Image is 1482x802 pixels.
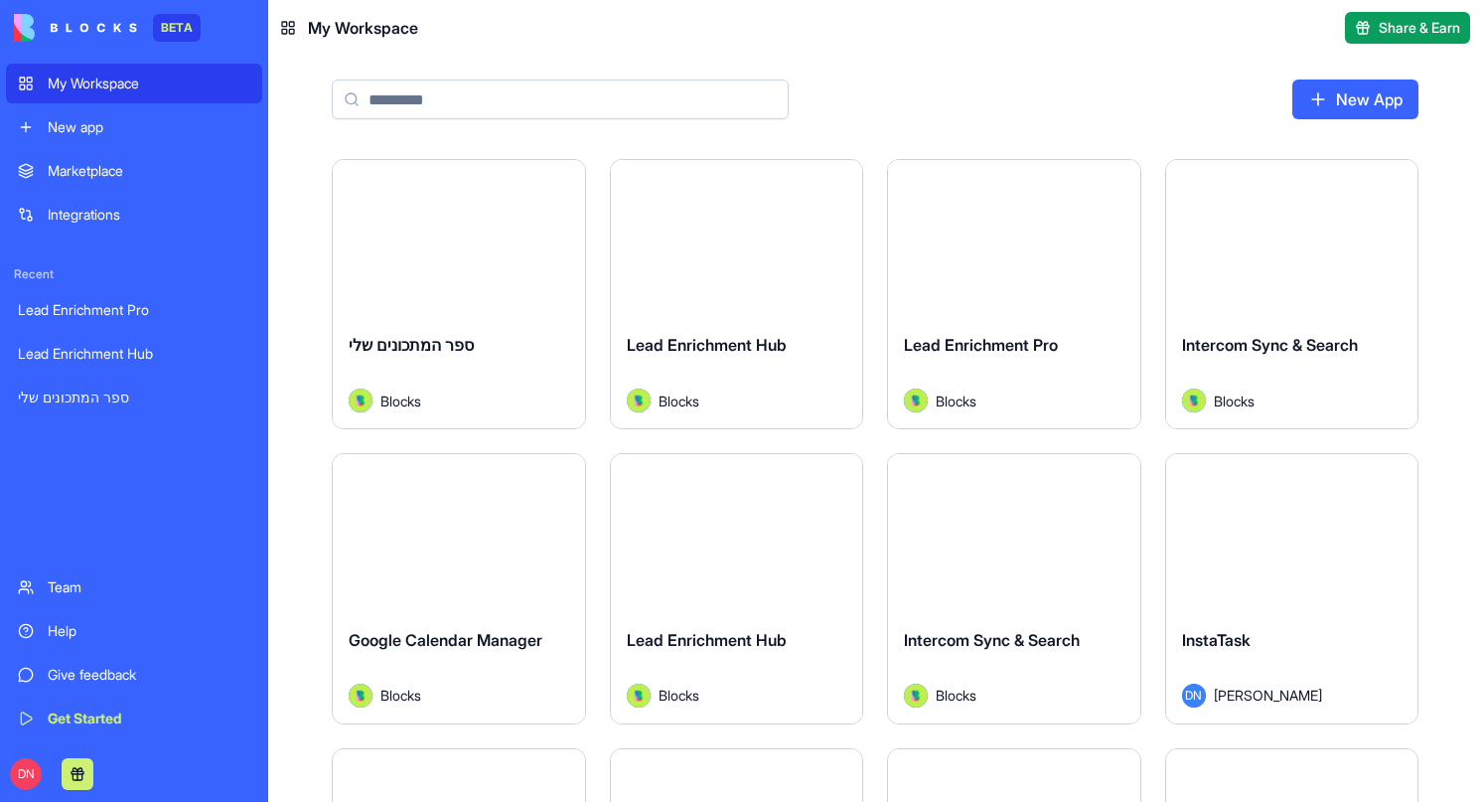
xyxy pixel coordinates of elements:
[10,758,42,790] span: DN
[659,685,699,706] span: Blocks
[1165,159,1419,429] a: Intercom Sync & SearchAvatarBlocks
[610,453,864,723] a: Lead Enrichment HubAvatarBlocks
[904,630,1080,650] span: Intercom Sync & Search
[1182,684,1206,708] span: DN
[48,577,250,597] div: Team
[380,685,421,706] span: Blocks
[904,389,928,412] img: Avatar
[380,391,421,411] span: Blocks
[48,161,250,181] div: Marketplace
[627,684,651,708] img: Avatar
[349,335,474,355] span: ספר המתכונים שלי
[332,159,586,429] a: ספר המתכונים שליAvatarBlocks
[6,107,262,147] a: New app
[1182,630,1251,650] span: InstaTask
[14,14,201,42] a: BETA
[6,266,262,282] span: Recent
[48,621,250,641] div: Help
[18,344,250,364] div: Lead Enrichment Hub
[6,151,262,191] a: Marketplace
[48,205,250,225] div: Integrations
[904,684,928,708] img: Avatar
[1182,389,1206,412] img: Avatar
[6,378,262,417] a: ספר המתכונים שלי
[887,159,1141,429] a: Lead Enrichment ProAvatarBlocks
[6,195,262,235] a: Integrations
[6,567,262,607] a: Team
[1379,18,1460,38] span: Share & Earn
[18,388,250,407] div: ספר המתכונים שלי
[6,699,262,738] a: Get Started
[936,391,976,411] span: Blocks
[48,709,250,728] div: Get Started
[48,117,250,137] div: New app
[1214,391,1255,411] span: Blocks
[6,655,262,695] a: Give feedback
[48,74,250,93] div: My Workspace
[1165,453,1419,723] a: InstaTaskDN[PERSON_NAME]
[627,389,651,412] img: Avatar
[349,684,372,708] img: Avatar
[659,391,699,411] span: Blocks
[1345,12,1470,44] button: Share & Earn
[1292,80,1418,119] a: New App
[332,453,586,723] a: Google Calendar ManagerAvatarBlocks
[349,389,372,412] img: Avatar
[887,453,1141,723] a: Intercom Sync & SearchAvatarBlocks
[6,334,262,374] a: Lead Enrichment Hub
[936,685,976,706] span: Blocks
[904,335,1058,355] span: Lead Enrichment Pro
[153,14,201,42] div: BETA
[1182,335,1358,355] span: Intercom Sync & Search
[610,159,864,429] a: Lead Enrichment HubAvatarBlocks
[48,665,250,685] div: Give feedback
[6,611,262,651] a: Help
[14,14,137,42] img: logo
[18,300,250,320] div: Lead Enrichment Pro
[627,630,787,650] span: Lead Enrichment Hub
[1214,685,1322,706] span: [PERSON_NAME]
[308,16,418,40] span: My Workspace
[6,64,262,103] a: My Workspace
[349,630,542,650] span: Google Calendar Manager
[627,335,787,355] span: Lead Enrichment Hub
[6,290,262,330] a: Lead Enrichment Pro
